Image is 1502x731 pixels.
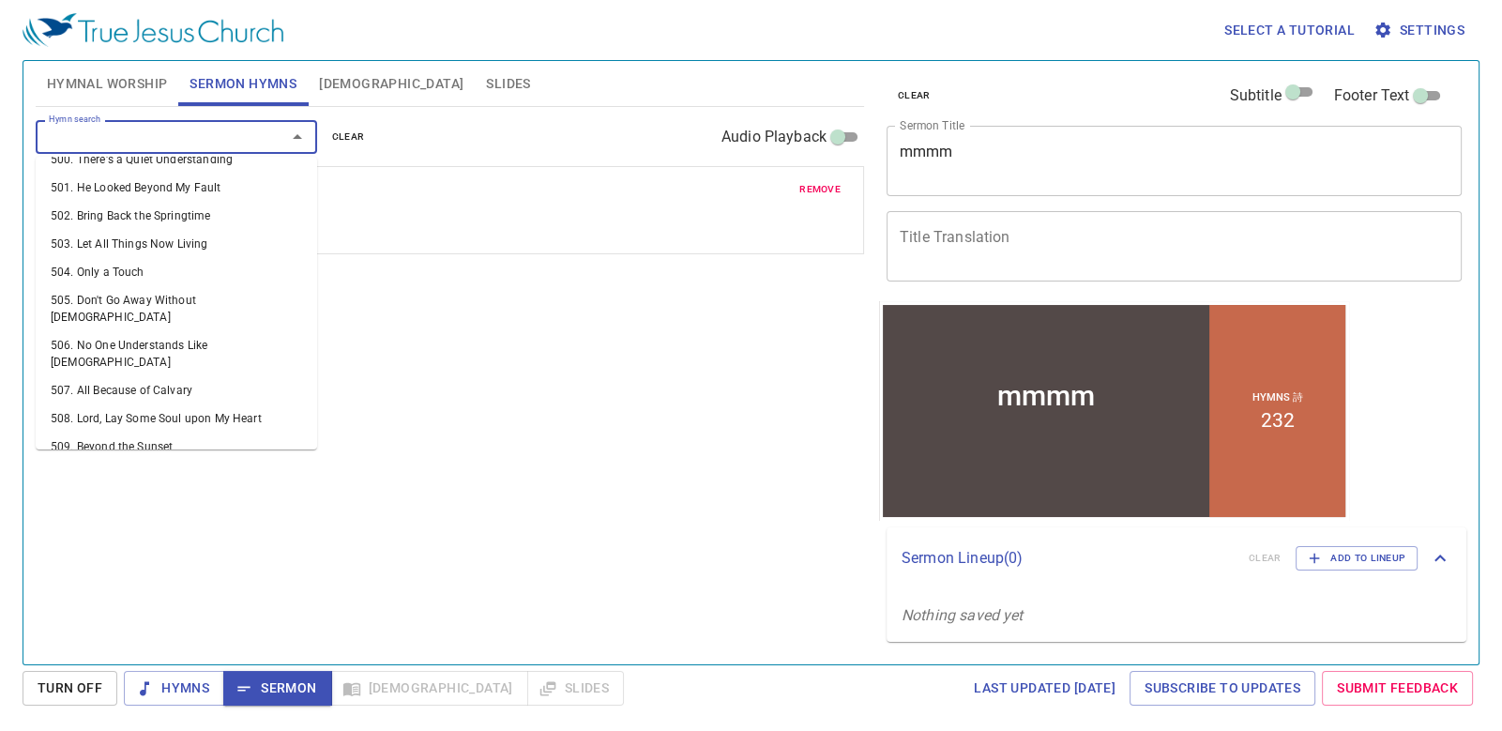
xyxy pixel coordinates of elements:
span: Sermon Hymns [190,72,296,96]
li: 500. There's a Quiet Understanding [36,145,317,174]
span: [DEMOGRAPHIC_DATA] [319,72,463,96]
span: Hymnal Worship [47,72,168,96]
a: Last updated [DATE] [966,671,1123,706]
span: Audio Playback [721,126,827,148]
span: Subtitle [1230,84,1282,107]
i: Nothing saved yet [902,606,1024,624]
li: 505. Don't Go Away Without [DEMOGRAPHIC_DATA] [36,286,317,331]
img: True Jesus Church [23,13,283,47]
span: Select a tutorial [1224,19,1355,42]
span: Last updated [DATE] [974,677,1115,700]
p: Sermon Lineup ( 0 ) [902,547,1234,570]
span: Turn Off [38,677,102,700]
a: Subscribe to Updates [1130,671,1315,706]
button: remove [788,178,852,201]
span: Settings [1377,19,1464,42]
li: 508. Lord, Lay Some Soul upon My Heart [36,404,317,433]
li: 509. Beyond the Sunset [36,433,317,461]
li: 502. Bring Back the Springtime [36,202,317,230]
button: clear [321,126,376,148]
button: Sermon [223,671,331,706]
li: 507. All Because of Calvary [36,376,317,404]
button: Hymns [124,671,224,706]
a: Submit Feedback [1322,671,1473,706]
span: Submit Feedback [1337,677,1458,700]
span: Sermon [238,677,316,700]
button: Close [284,124,311,150]
span: Hymns [139,677,209,700]
button: Turn Off [23,671,117,706]
li: 506. No One Understands Like [DEMOGRAPHIC_DATA] [36,331,317,376]
span: Slides [486,72,530,96]
span: clear [898,87,931,104]
span: remove [799,181,841,198]
button: Select a tutorial [1217,13,1362,48]
li: 504. Only a Touch [36,258,317,286]
li: 503. Let All Things Now Living [36,230,317,258]
span: clear [332,129,365,145]
iframe: from-child [879,301,1349,521]
button: clear [887,84,942,107]
button: Settings [1370,13,1472,48]
span: Footer Text [1334,84,1410,107]
button: Add to Lineup [1296,546,1418,571]
div: Sermon Lineup(0)clearAdd to Lineup [887,527,1466,589]
textarea: mmmm [900,143,1449,178]
span: Add to Lineup [1308,550,1405,567]
li: 501. He Looked Beyond My Fault [36,174,317,202]
span: Subscribe to Updates [1145,677,1300,700]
